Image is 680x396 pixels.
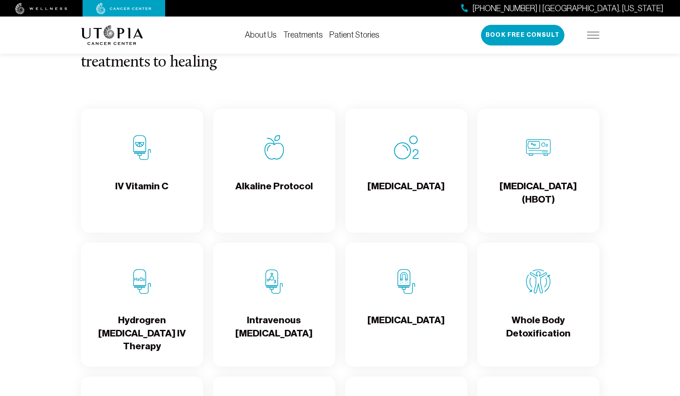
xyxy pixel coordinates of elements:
img: Hydrogren Peroxide IV Therapy [130,269,154,294]
button: Book Free Consult [481,25,564,45]
img: cancer center [96,3,152,14]
img: wellness [15,3,67,14]
img: IV Vitamin C [130,135,154,160]
img: Alkaline Protocol [262,135,287,160]
h4: [MEDICAL_DATA] [367,314,445,341]
a: Hydrogren Peroxide IV TherapyHydrogren [MEDICAL_DATA] IV Therapy [81,243,203,367]
a: IV Vitamin CIV Vitamin C [81,109,203,233]
a: Oxygen Therapy[MEDICAL_DATA] [345,109,467,233]
h4: IV Vitamin C [115,180,168,207]
img: logo [81,25,143,45]
h4: Whole Body Detoxification [484,314,593,341]
a: Intravenous Ozone TherapyIntravenous [MEDICAL_DATA] [213,243,335,367]
img: Oxygen Therapy [394,135,419,160]
h4: Hydrogren [MEDICAL_DATA] IV Therapy [88,314,197,353]
a: [PHONE_NUMBER] | [GEOGRAPHIC_DATA], [US_STATE] [461,2,663,14]
h3: Our comprehensive and unique treatments to healing [81,37,298,72]
a: Whole Body DetoxificationWhole Body Detoxification [477,243,599,367]
a: About Us [245,30,277,39]
img: icon-hamburger [587,32,599,38]
a: Hyperbaric Oxygen Therapy (HBOT)[MEDICAL_DATA] (HBOT) [477,109,599,233]
h4: Alkaline Protocol [235,180,313,207]
a: Patient Stories [329,30,379,39]
span: [PHONE_NUMBER] | [GEOGRAPHIC_DATA], [US_STATE] [472,2,663,14]
a: Treatments [283,30,323,39]
img: Chelation Therapy [394,269,419,294]
h4: [MEDICAL_DATA] (HBOT) [484,180,593,207]
h4: Intravenous [MEDICAL_DATA] [220,314,329,341]
img: Intravenous Ozone Therapy [262,269,287,294]
h4: [MEDICAL_DATA] [367,180,445,207]
a: Alkaline ProtocolAlkaline Protocol [213,109,335,233]
a: Chelation Therapy[MEDICAL_DATA] [345,243,467,367]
